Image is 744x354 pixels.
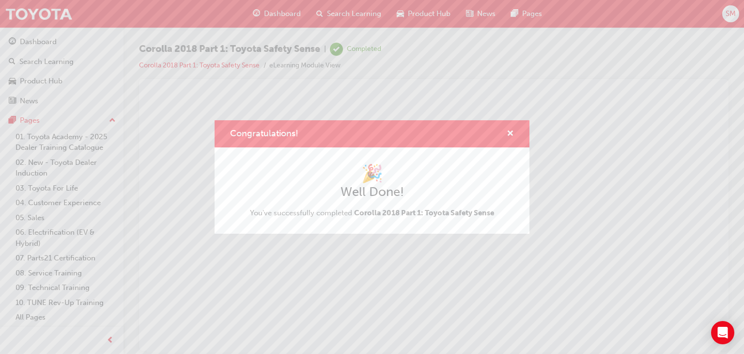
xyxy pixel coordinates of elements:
[507,128,514,140] button: cross-icon
[354,209,494,217] span: Corolla 2018 Part 1: Toyota Safety Sense
[198,39,375,47] font: The content has ended. You may close this window.
[250,209,494,217] span: You've successfully completed
[711,321,734,344] div: Open Intercom Messenger
[230,128,298,139] span: Congratulations!
[215,120,529,234] div: Congratulations!
[250,184,494,200] h2: Well Done!
[507,130,514,139] span: cross-icon
[250,163,494,184] h1: 🎉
